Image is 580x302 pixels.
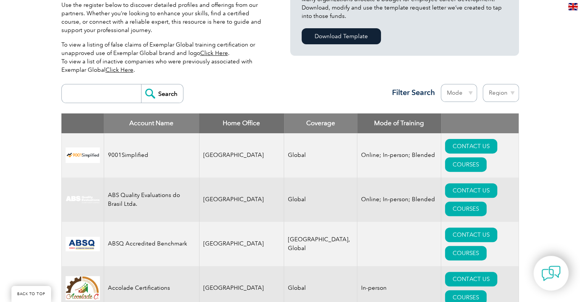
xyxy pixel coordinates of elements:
[284,113,357,133] th: Coverage: activate to sort column ascending
[66,195,100,204] img: c92924ac-d9bc-ea11-a814-000d3a79823d-logo.jpg
[199,113,284,133] th: Home Office: activate to sort column ascending
[199,178,284,222] td: [GEOGRAPHIC_DATA]
[106,66,133,73] a: Click Here
[445,183,497,198] a: CONTACT US
[199,133,284,178] td: [GEOGRAPHIC_DATA]
[302,28,381,44] a: Download Template
[104,133,199,178] td: 9001Simplified
[284,222,357,266] td: [GEOGRAPHIC_DATA], Global
[66,237,100,251] img: cc24547b-a6e0-e911-a812-000d3a795b83-logo.png
[357,113,441,133] th: Mode of Training: activate to sort column ascending
[568,3,578,10] img: en
[284,178,357,222] td: Global
[387,88,435,97] h3: Filter Search
[445,139,497,153] a: CONTACT US
[104,222,199,266] td: ABSQ Accredited Benchmark
[541,264,561,283] img: contact-chat.png
[61,40,267,74] p: To view a listing of false claims of Exemplar Global training certification or unapproved use of ...
[445,157,487,172] a: COURSES
[11,286,51,302] a: BACK TO TOP
[61,1,267,34] p: Use the register below to discover detailed profiles and offerings from our partners. Whether you...
[445,272,497,286] a: CONTACT US
[66,147,100,163] img: 37c9c059-616f-eb11-a812-002248153038-logo.png
[441,113,519,133] th: : activate to sort column ascending
[284,133,357,178] td: Global
[104,178,199,222] td: ABS Quality Evaluations do Brasil Ltda.
[141,84,183,103] input: Search
[66,276,100,300] img: 1a94dd1a-69dd-eb11-bacb-002248159486-logo.jpg
[357,178,441,222] td: Online; In-person; Blended
[445,228,497,242] a: CONTACT US
[104,113,199,133] th: Account Name: activate to sort column descending
[445,246,487,260] a: COURSES
[199,222,284,266] td: [GEOGRAPHIC_DATA]
[357,133,441,178] td: Online; In-person; Blended
[200,50,228,57] a: Click Here
[445,202,487,216] a: COURSES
